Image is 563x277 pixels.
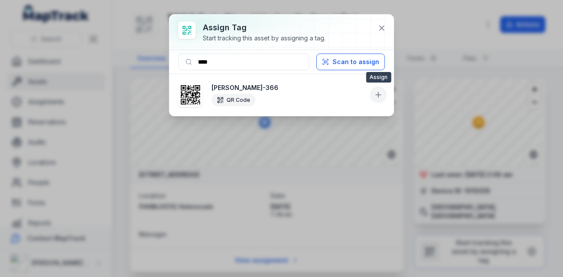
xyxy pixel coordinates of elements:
strong: [PERSON_NAME]-366 [212,83,366,92]
span: Assign [366,72,391,83]
div: QR Code [212,94,256,106]
div: Start tracking this asset by assigning a tag. [203,34,325,43]
button: Scan to assign [316,54,385,70]
h3: Assign tag [203,22,325,34]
